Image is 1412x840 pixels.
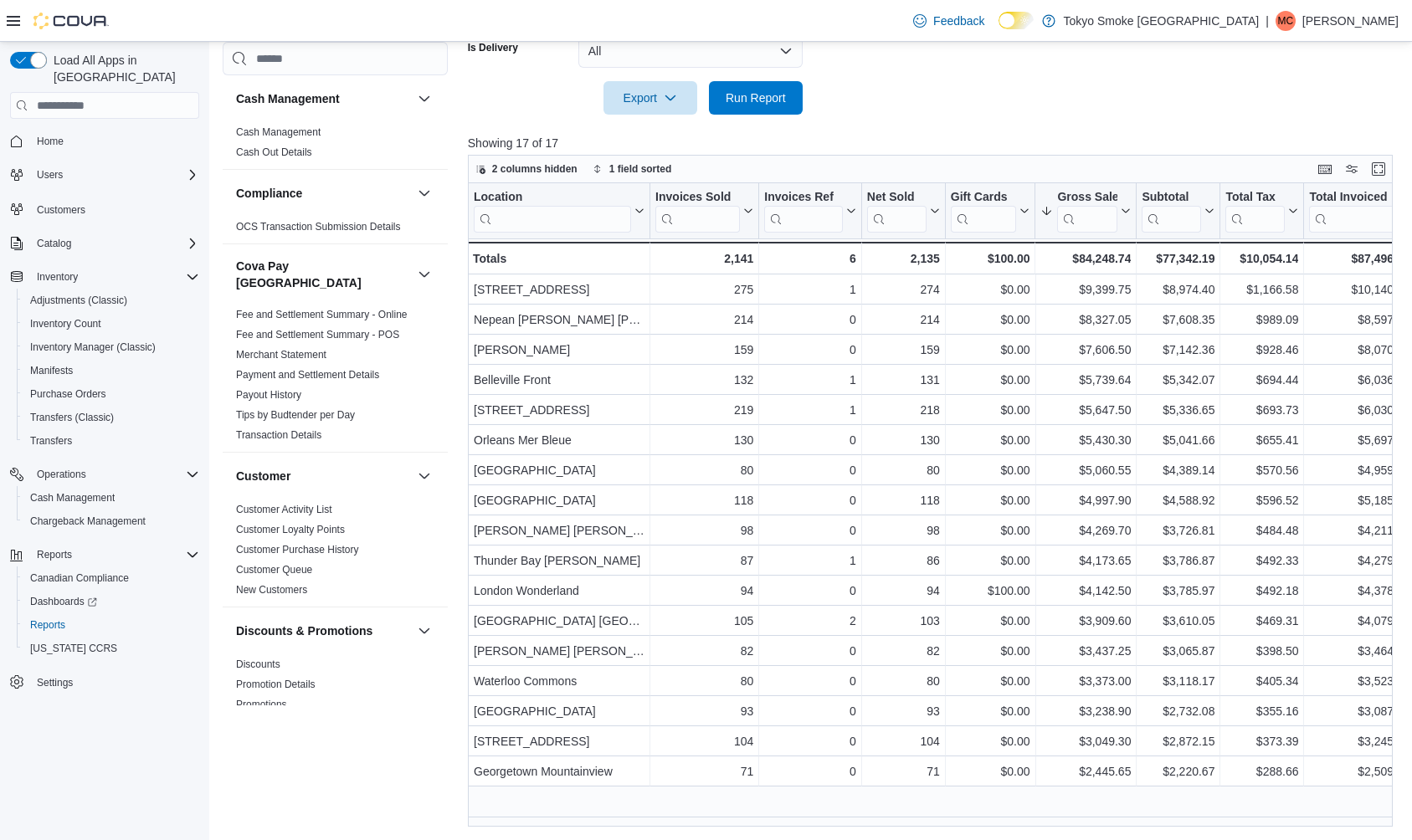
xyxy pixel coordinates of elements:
[655,248,753,269] div: 2,141
[1309,310,1409,330] div: $8,597.44
[236,328,399,341] span: Fee and Settlement Summary - POS
[236,523,345,536] span: Customer Loyalty Points
[474,340,644,360] div: [PERSON_NAME]
[951,370,1030,390] div: $0.00
[951,190,1017,206] div: Gift Cards
[655,400,753,420] div: 219
[223,122,448,169] div: Cash Management
[3,543,206,566] button: Reports
[1309,190,1396,206] div: Total Invoiced
[414,621,434,641] button: Discounts & Promotions
[30,131,70,151] a: Home
[17,613,206,637] button: Reports
[1315,159,1335,179] button: Keyboard shortcuts
[951,430,1030,450] div: $0.00
[23,592,104,612] a: Dashboards
[17,486,206,510] button: Cash Management
[951,520,1030,540] div: $0.00
[614,81,687,115] span: Export
[223,499,448,607] div: Customer
[30,673,80,693] a: Settings
[236,524,345,535] a: Customer Loyalty Points
[474,520,644,540] div: [PERSON_NAME] [PERSON_NAME]
[236,544,359,556] a: Customer Purchase History
[1225,370,1298,390] div: $694.44
[37,135,64,148] span: Home
[764,248,855,269] div: 6
[3,670,206,694] button: Settings
[468,135,1402,151] p: Showing 17 of 17
[236,543,359,556] span: Customer Purchase History
[1309,520,1409,540] div: $4,211.29
[1142,190,1214,233] button: Subtotal
[414,264,434,284] button: Cova Pay [GEOGRAPHIC_DATA]
[764,279,855,300] div: 1
[47,52,199,85] span: Load All Apps in [GEOGRAPHIC_DATA]
[1309,279,1409,300] div: $10,140.98
[1225,490,1298,510] div: $596.52
[23,615,72,635] a: Reports
[30,434,72,448] span: Transfers
[1225,581,1298,601] div: $492.18
[655,279,753,300] div: 275
[17,359,206,382] button: Manifests
[655,190,753,233] button: Invoices Sold
[867,370,940,390] div: 131
[867,520,940,540] div: 98
[1309,340,1409,360] div: $8,070.82
[236,90,411,107] button: Cash Management
[23,290,134,310] a: Adjustments (Classic)
[468,41,518,54] label: Is Delivery
[1309,460,1409,480] div: $4,959.70
[867,551,940,571] div: 86
[609,162,672,176] span: 1 field sorted
[655,190,740,206] div: Invoices Sold
[30,131,199,151] span: Home
[1040,490,1131,510] div: $4,997.90
[867,279,940,300] div: 274
[30,545,79,565] button: Reports
[30,464,93,484] button: Operations
[236,658,280,670] a: Discounts
[1040,279,1131,300] div: $9,399.75
[1309,400,1409,420] div: $6,030.38
[30,341,156,354] span: Inventory Manager (Classic)
[236,369,379,381] a: Payment and Settlement Details
[951,279,1030,300] div: $0.00
[867,190,940,233] button: Net Sold
[1142,310,1214,330] div: $7,608.35
[1309,490,1409,510] div: $5,185.44
[1266,11,1269,31] p: |
[1225,520,1298,540] div: $484.48
[236,468,290,484] h3: Customer
[1040,340,1131,360] div: $7,606.50
[37,237,71,250] span: Catalog
[30,233,78,254] button: Catalog
[655,551,753,571] div: 87
[999,12,1034,29] input: Dark Mode
[1225,190,1285,206] div: Total Tax
[10,122,199,738] nav: Complex example
[37,468,86,481] span: Operations
[30,233,199,254] span: Catalog
[23,431,199,451] span: Transfers
[1309,430,1409,450] div: $5,697.07
[17,566,206,590] button: Canadian Compliance
[1225,190,1285,233] div: Total Tax
[764,581,855,601] div: 0
[1276,11,1296,31] div: Milo Che
[764,190,842,233] div: Invoices Ref
[236,368,379,382] span: Payment and Settlement Details
[1142,190,1201,233] div: Subtotal
[764,370,855,390] div: 1
[17,590,206,613] a: Dashboards
[236,146,312,158] a: Cash Out Details
[709,81,803,115] button: Run Report
[30,595,97,608] span: Dashboards
[474,430,644,450] div: Orleans Mer Bleue
[1142,430,1214,450] div: $5,041.66
[1040,190,1131,233] button: Gross Sales
[951,460,1030,480] div: $0.00
[3,197,206,221] button: Customers
[236,504,332,515] a: Customer Activity List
